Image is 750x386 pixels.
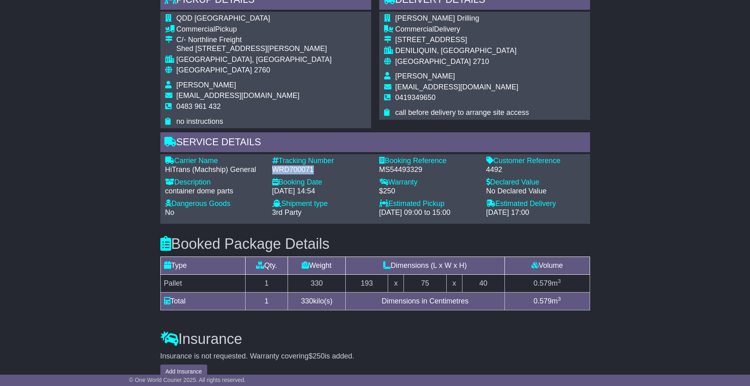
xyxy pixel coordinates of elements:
span: 0483 961 432 [176,102,221,110]
div: [GEOGRAPHIC_DATA], [GEOGRAPHIC_DATA] [176,55,332,64]
div: container dome parts [165,187,264,196]
td: 75 [404,275,446,293]
td: 330 [288,275,346,293]
span: [PERSON_NAME] Drilling [395,14,479,22]
div: Tracking Number [272,157,371,165]
div: Warranty [379,178,478,187]
span: 0419349650 [395,93,436,102]
div: [DATE] 17:00 [486,208,585,217]
span: $250 [309,352,325,360]
td: x [388,275,404,293]
td: Total [160,293,245,310]
span: 330 [301,297,313,305]
div: Delivery [395,25,529,34]
span: [PERSON_NAME] [176,81,236,89]
div: $250 [379,187,478,196]
span: call before delivery to arrange site access [395,108,529,117]
div: Booking Date [272,178,371,187]
span: [EMAIL_ADDRESS][DOMAIN_NAME] [395,83,519,91]
span: No [165,208,174,216]
div: Customer Reference [486,157,585,165]
span: 3rd Party [272,208,302,216]
td: Weight [288,257,346,275]
span: QDD [GEOGRAPHIC_DATA] [176,14,270,22]
div: Booking Reference [379,157,478,165]
span: 2760 [254,66,270,74]
div: Dangerous Goods [165,199,264,208]
div: Insurance is not requested. Warranty covering is added. [160,352,590,361]
td: m [504,293,590,310]
td: Qty. [245,257,288,275]
div: Shipment type [272,199,371,208]
span: Commercial [395,25,434,33]
td: 1 [245,293,288,310]
div: Declared Value [486,178,585,187]
span: 0.579 [534,279,552,287]
td: 193 [346,275,388,293]
div: [DATE] 09:00 to 15:00 [379,208,478,217]
td: Pallet [160,275,245,293]
td: Dimensions in Centimetres [346,293,505,310]
div: Estimated Delivery [486,199,585,208]
div: 4492 [486,165,585,174]
span: no instructions [176,117,223,125]
div: Carrier Name [165,157,264,165]
div: Description [165,178,264,187]
div: DENILIQUIN, [GEOGRAPHIC_DATA] [395,47,529,55]
span: [GEOGRAPHIC_DATA] [395,57,471,66]
td: 1 [245,275,288,293]
td: Dimensions (L x W x H) [346,257,505,275]
span: © One World Courier 2025. All rights reserved. [129,377,246,383]
div: MS54493329 [379,165,478,174]
h3: Insurance [160,331,590,347]
div: No Declared Value [486,187,585,196]
td: 40 [462,275,504,293]
span: [EMAIL_ADDRESS][DOMAIN_NAME] [176,91,300,100]
td: Type [160,257,245,275]
button: Add Insurance [160,365,207,379]
span: 2710 [473,57,489,66]
span: Commercial [176,25,215,33]
td: Volume [504,257,590,275]
div: HiTrans (Machship) General [165,165,264,174]
div: Pickup [176,25,332,34]
div: [STREET_ADDRESS] [395,36,529,45]
sup: 3 [558,278,561,284]
div: [DATE] 14:54 [272,187,371,196]
span: [PERSON_NAME] [395,72,455,80]
div: C/- Northline Freight [176,36,332,45]
div: Shed [STREET_ADDRESS][PERSON_NAME] [176,45,332,53]
div: Estimated Pickup [379,199,478,208]
span: 0.579 [534,297,552,305]
span: [GEOGRAPHIC_DATA] [176,66,252,74]
sup: 3 [558,296,561,302]
td: kilo(s) [288,293,346,310]
div: WRD700071 [272,165,371,174]
div: Service Details [160,132,590,154]
td: x [446,275,462,293]
h3: Booked Package Details [160,236,590,252]
td: m [504,275,590,293]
